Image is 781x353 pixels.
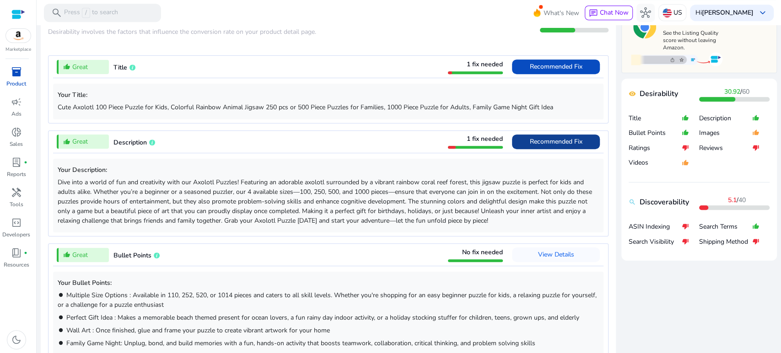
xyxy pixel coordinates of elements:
span: search [51,7,62,18]
p: ASIN Indexing [629,222,682,231]
p: Ratings [629,144,682,153]
mat-icon: thumb_up_alt [682,155,689,170]
p: Cute Axolotl 100 Piece Puzzle for Kids, Colorful Rainbow Animal Jigsaw 250 pcs or 500 Piece Puzzl... [58,102,599,112]
p: Hi [695,10,754,16]
p: Sales [10,140,23,148]
mat-icon: thumb_up_alt [682,111,689,126]
span: Recommended Fix [530,137,582,146]
span: Family Game Night: Unplug, bond, and build memories with a fun, hands-on activity that boosts tea... [66,339,535,348]
p: Reviews [699,144,752,153]
span: chat [589,9,598,18]
img: chrome-logo.svg [633,16,656,38]
p: Product [6,80,26,88]
span: inventory_2 [11,66,22,77]
span: code_blocks [11,217,22,228]
h5: Your Description: [58,166,599,174]
span: keyboard_arrow_down [757,7,768,18]
p: Developers [2,230,30,239]
span: Multiple Size Options : Available in 110, 252, 520, or 1014 pieces and caters to all skill levels... [58,291,597,309]
button: Recommended Fix [512,134,600,149]
span: Description [113,138,147,147]
mat-icon: thumb_down_alt [752,234,759,249]
mat-icon: brightness_1 [58,327,64,333]
span: Chat Now [600,8,629,17]
span: / [724,87,749,96]
p: Videos [629,158,682,167]
span: 1 fix needed [467,60,503,69]
h5: Your Bullet Points: [58,279,599,287]
img: us.svg [663,8,672,17]
b: Desirability [640,88,678,99]
mat-icon: remove_red_eye [629,90,636,97]
span: hub [640,7,651,18]
b: 30.92 [724,87,740,96]
span: No fix needed [462,248,503,257]
button: chatChat Now [585,5,633,20]
span: book_4 [11,247,22,258]
mat-icon: thumb_up_alt [752,219,759,234]
span: Desirability involves the factors that influence the conversion rate on your product detail page. [48,27,316,36]
span: Recommended Fix [530,62,582,71]
p: Description [699,114,752,123]
button: Recommended Fix [512,59,600,74]
span: donut_small [11,127,22,138]
span: 1 fix needed [467,134,503,143]
mat-icon: thumb_down_alt [682,140,689,155]
span: handyman [11,187,22,198]
span: Wall Art : Once finished, glue and frame your puzzle to create vibrant artwork for your home [66,326,330,335]
mat-icon: thumb_up_alt [682,125,689,140]
p: Search Terms [699,222,752,231]
mat-icon: brightness_1 [58,292,64,298]
span: 60 [742,87,749,96]
mat-icon: thumb_down_alt [682,219,689,234]
p: US [673,5,682,21]
span: Title [113,63,127,72]
span: Great [72,137,88,146]
span: 40 [738,196,746,204]
span: campaign [11,96,22,107]
p: Press to search [64,8,118,18]
span: Great [72,62,88,72]
mat-icon: brightness_1 [58,340,64,346]
b: Discoverability [640,197,689,208]
b: [PERSON_NAME] [702,8,754,17]
button: View Details [512,247,600,262]
mat-icon: search [629,198,636,206]
mat-icon: thumb_up_alt [63,63,70,70]
span: View Details [538,250,574,259]
mat-icon: brightness_1 [58,314,64,321]
p: Search Visibility [629,237,682,246]
button: hub [636,4,655,22]
span: What's New [544,5,579,21]
p: Images [699,128,752,138]
mat-icon: thumb_up_alt [63,251,70,258]
p: Bullet Points [629,128,682,138]
span: fiber_manual_record [24,160,27,164]
mat-icon: thumb_up_alt [752,125,759,140]
span: / [728,196,746,204]
span: fiber_manual_record [24,251,27,255]
p: Resources [4,261,29,269]
p: Marketplace [5,46,31,53]
p: Shipping Method [699,237,752,246]
mat-icon: thumb_up_alt [63,138,70,145]
span: dark_mode [11,334,22,345]
p: Ads [11,110,22,118]
span: Perfect Gift Idea : Makes a memorable beach themed present for ocean lovers, a fun rainy day indo... [66,313,579,322]
mat-icon: thumb_down_alt [752,140,759,155]
span: Great [72,250,88,260]
img: amazon.svg [6,29,31,43]
p: Dive into a world of fun and creativity with our Axolotl Puzzles! Featuring an adorable axolotl s... [58,177,599,225]
p: Title [629,114,682,123]
b: 5.1 [728,196,737,204]
mat-icon: thumb_up_alt [752,111,759,126]
span: / [82,8,90,18]
span: Bullet Points [113,251,151,260]
p: Reports [7,170,26,178]
mat-icon: thumb_down_alt [682,234,689,249]
p: See the Listing Quality score without leaving Amazon. [663,29,725,51]
p: Tools [10,200,23,209]
span: lab_profile [11,157,22,168]
h5: Your Title: [58,91,599,99]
